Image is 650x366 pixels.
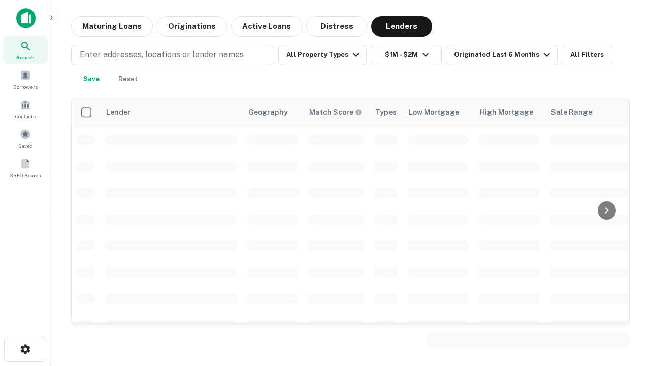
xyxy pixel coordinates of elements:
span: Search [16,53,35,62]
button: Distress [306,16,367,37]
button: Enter addresses, locations or lender names [71,45,274,65]
button: Reset [112,69,144,89]
th: Capitalize uses an advanced AI algorithm to match your search with the best lender. The match sco... [303,98,369,127]
div: Lender [106,106,131,118]
div: Low Mortgage [409,106,459,118]
img: capitalize-icon.png [16,8,36,28]
th: Lender [100,98,242,127]
th: High Mortgage [474,98,545,127]
button: Active Loans [231,16,302,37]
span: Borrowers [13,83,38,91]
span: Contacts [15,112,36,120]
span: Saved [18,142,33,150]
th: Low Mortgage [403,98,474,127]
th: Sale Range [545,98,636,127]
a: Saved [3,125,48,152]
th: Types [369,98,403,127]
button: All Filters [562,45,612,65]
h6: Match Score [309,107,360,118]
a: SREO Search [3,154,48,181]
a: Borrowers [3,66,48,93]
button: Lenders [371,16,432,37]
div: Sale Range [551,106,592,118]
div: Originated Last 6 Months [454,49,553,61]
button: Maturing Loans [71,16,153,37]
span: SREO Search [10,171,41,179]
a: Search [3,36,48,64]
button: $1M - $2M [371,45,442,65]
iframe: Chat Widget [599,285,650,333]
button: All Property Types [278,45,367,65]
div: High Mortgage [480,106,533,118]
th: Geography [242,98,303,127]
button: Save your search to get updates of matches that match your search criteria. [75,69,108,89]
div: Geography [248,106,288,118]
a: Contacts [3,95,48,123]
div: Capitalize uses an advanced AI algorithm to match your search with the best lender. The match sco... [309,107,362,118]
button: Originations [157,16,227,37]
div: Types [375,106,397,118]
p: Enter addresses, locations or lender names [80,49,244,61]
button: Originated Last 6 Months [446,45,558,65]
